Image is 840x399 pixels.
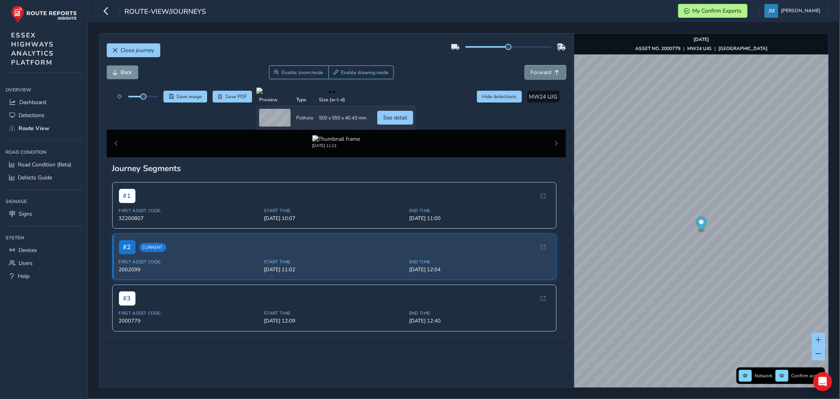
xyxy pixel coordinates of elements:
div: System [6,232,82,244]
button: Draw [328,65,394,79]
strong: MW24 UJG [687,45,712,52]
a: Help [6,270,82,283]
span: Network [755,373,773,379]
span: [PERSON_NAME] [781,4,820,18]
span: Defects Guide [18,174,52,181]
span: See detail [383,114,407,121]
div: | | [635,45,768,52]
span: Start Time: [264,259,404,265]
strong: ASSET NO. 2000779 [635,45,681,52]
span: 2002099 [119,266,260,273]
button: Zoom [269,65,328,79]
img: diamond-layout [764,4,778,18]
div: Overview [6,84,82,96]
button: [PERSON_NAME] [764,4,823,18]
div: Open Intercom Messenger [813,372,832,391]
button: Close journey [107,43,160,57]
strong: [GEOGRAPHIC_DATA] [718,45,768,52]
span: # 1 [119,189,135,203]
span: Enable drawing mode [341,69,389,76]
span: Start Time: [264,310,404,316]
a: Detections [6,109,82,122]
span: 32200807 [119,215,260,222]
span: [DATE] 12:04 [409,266,550,273]
span: 2000779 [119,317,260,324]
span: Close journey [121,47,154,54]
a: Defects Guide [6,171,82,184]
div: Signage [6,196,82,207]
span: Help [18,272,30,280]
button: Back [107,65,138,79]
img: rr logo [11,6,77,23]
span: Detections [19,112,45,119]
img: Thumbnail frame [312,135,360,143]
span: Confirm assets [791,373,823,379]
span: Save image [176,93,202,100]
span: Enable zoom mode [282,69,323,76]
button: Forward [525,65,566,79]
a: Users [6,257,82,270]
td: Pothole [293,106,316,130]
a: Road Condition (Beta) [6,158,82,171]
button: My Confirm Exports [678,4,747,18]
button: See detail [377,111,413,125]
a: Dashboard [6,96,82,109]
span: [DATE] 10:07 [264,215,404,222]
span: [DATE] 11:00 [409,215,550,222]
div: [DATE] 11:12 [312,143,360,149]
span: [DATE] 12:40 [409,317,550,324]
span: Back [121,69,132,76]
span: First Asset Code: [119,310,260,316]
span: Road Condition (Beta) [18,161,71,168]
a: Devices [6,244,82,257]
span: route-view/journeys [124,7,206,18]
span: My Confirm Exports [692,7,742,15]
strong: [DATE] [694,36,709,43]
span: End Time: [409,208,550,214]
span: Route View [19,125,49,132]
span: # 2 [119,240,135,254]
span: Hide detections [482,93,516,100]
span: Signs [19,210,32,218]
a: Signs [6,207,82,220]
span: MW24 UJG [529,93,558,101]
span: First Asset Code: [119,259,260,265]
span: ESSEX HIGHWAYS ANALYTICS PLATFORM [11,31,54,67]
span: [DATE] 12:09 [264,317,404,324]
a: Route View [6,122,82,135]
span: First Asset Code: [119,208,260,214]
span: Devices [19,246,37,254]
span: Save PDF [225,93,247,100]
div: Road Condition [6,146,82,158]
span: Dashboard [19,99,46,106]
span: Current [139,243,166,252]
td: 500 x 550 x 40.43 mm [316,106,369,130]
button: PDF [213,91,252,103]
span: Users [19,259,33,267]
div: Journey Segments [112,163,560,174]
button: Save [163,91,207,103]
span: End Time: [409,259,550,265]
span: Forward [531,69,552,76]
span: [DATE] 11:02 [264,266,404,273]
span: # 3 [119,291,135,306]
span: Start Time: [264,208,404,214]
button: Hide detections [477,91,522,103]
span: End Time: [409,310,550,316]
div: Map marker [696,217,707,233]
